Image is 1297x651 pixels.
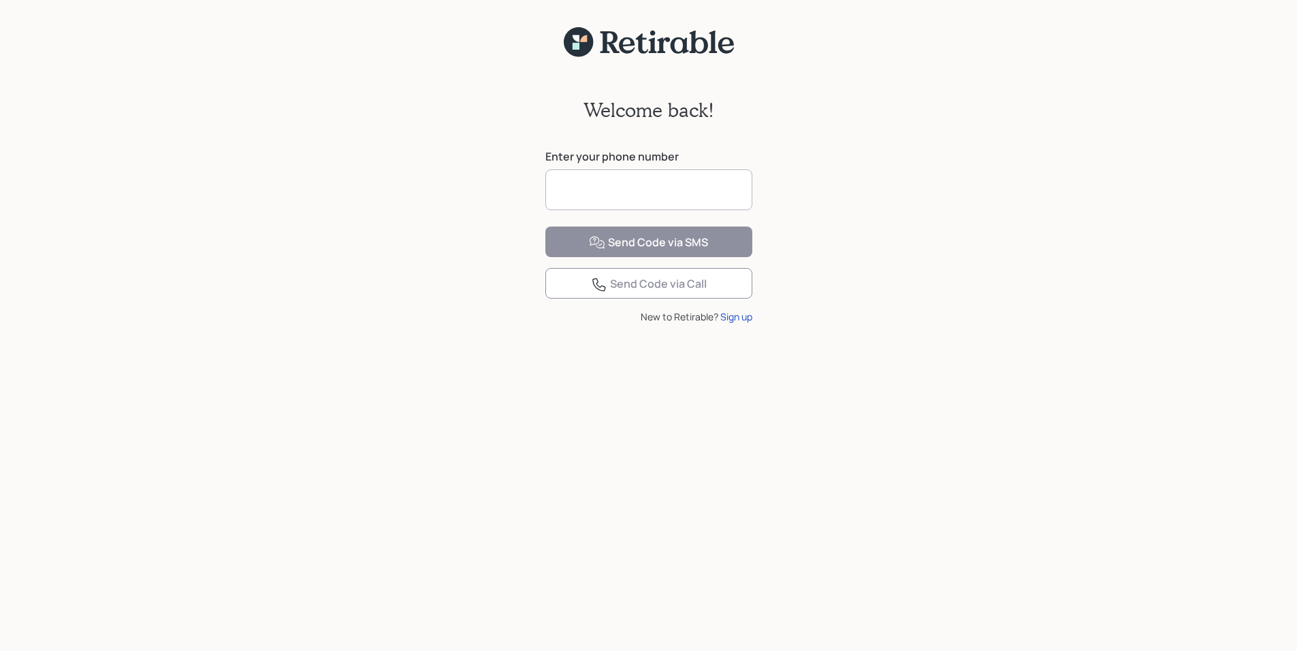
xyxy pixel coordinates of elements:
div: Send Code via Call [591,276,707,293]
label: Enter your phone number [545,149,752,164]
div: Sign up [720,310,752,324]
h2: Welcome back! [583,99,714,122]
button: Send Code via SMS [545,227,752,257]
div: Send Code via SMS [589,235,708,251]
div: New to Retirable? [545,310,752,324]
button: Send Code via Call [545,268,752,299]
